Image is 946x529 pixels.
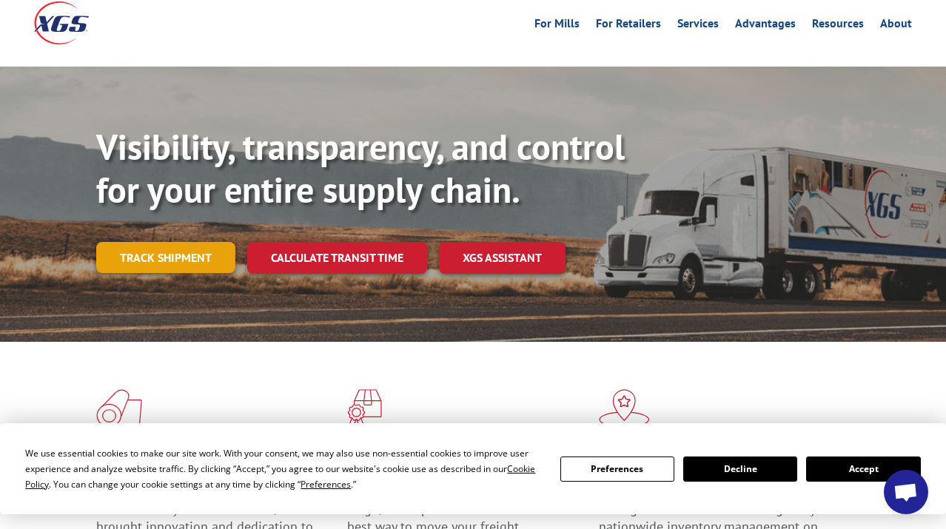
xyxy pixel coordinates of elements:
button: Preferences [560,456,674,482]
a: For Mills [534,18,580,34]
div: Open chat [884,470,928,514]
img: xgs-icon-total-supply-chain-intelligence-red [96,389,142,428]
img: xgs-icon-focused-on-flooring-red [347,389,382,428]
img: xgs-icon-flagship-distribution-model-red [599,389,650,428]
button: Accept [806,456,920,482]
span: Preferences [301,478,351,491]
button: Decline [683,456,797,482]
a: Track shipment [96,242,235,273]
a: Resources [812,18,864,34]
a: Calculate transit time [247,242,427,274]
a: About [880,18,912,34]
a: Services [677,18,719,34]
a: Advantages [735,18,796,34]
a: XGS ASSISTANT [439,242,566,274]
a: For Retailers [596,18,661,34]
div: We use essential cookies to make our site work. With your consent, we may also use non-essential ... [25,445,542,492]
b: Visibility, transparency, and control for your entire supply chain. [96,124,625,212]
